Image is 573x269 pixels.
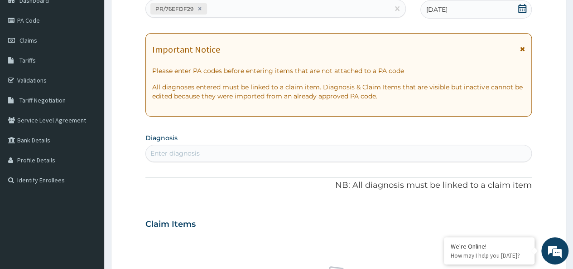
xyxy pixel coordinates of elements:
[426,5,448,14] span: [DATE]
[145,133,178,142] label: Diagnosis
[19,36,37,44] span: Claims
[149,5,170,26] div: Minimize live chat window
[152,83,525,101] p: All diagnoses entered must be linked to a claim item. Diagnosis & Claim Items that are visible bu...
[19,96,66,104] span: Tariff Negotiation
[152,66,525,75] p: Please enter PA codes before entering items that are not attached to a PA code
[17,45,37,68] img: d_794563401_company_1708531726252_794563401
[53,78,125,170] span: We're online!
[152,44,220,54] h1: Important Notice
[451,252,528,259] p: How may I help you today?
[5,176,173,207] textarea: Type your message and hit 'Enter'
[145,180,532,191] p: NB: All diagnosis must be linked to a claim item
[153,4,195,14] div: PR/76EFDF29
[47,51,152,63] div: Chat with us now
[19,56,36,64] span: Tariffs
[451,242,528,250] div: We're Online!
[150,149,200,158] div: Enter diagnosis
[145,220,196,230] h3: Claim Items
